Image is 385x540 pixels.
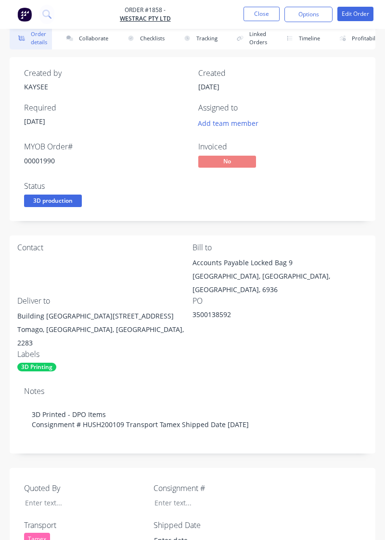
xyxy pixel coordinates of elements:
div: Building [GEOGRAPHIC_DATA][STREET_ADDRESS]Tomago, [GEOGRAPHIC_DATA], [GEOGRAPHIC_DATA], 2283 [17,309,192,350]
label: Transport [24,519,144,531]
div: 3D Printing [17,363,56,371]
img: Factory [17,7,32,22]
div: PO [192,296,368,306]
label: Quoted By [24,482,144,494]
div: Invoiced [198,142,361,151]
div: KAYSEE [24,82,187,92]
span: [DATE] [198,82,219,91]
button: Collaborate [58,27,113,49]
button: Timeline [278,27,325,49]
div: Labels [17,350,192,359]
div: Bill to [192,243,368,252]
button: Add team member [198,116,264,129]
button: Checklists [119,27,169,49]
button: Tracking [175,27,222,49]
button: Options [284,7,333,22]
span: [DATE] [24,117,45,126]
label: Shipped Date [154,519,274,531]
button: 3D production [24,195,82,209]
div: Created [198,69,361,78]
div: 00001990 [24,156,187,166]
div: Created by [24,69,187,78]
div: Deliver to [17,296,192,306]
div: Accounts Payable Locked Bag 9 [192,256,368,270]
div: MYOB Order # [24,142,187,151]
label: Consignment # [154,482,274,494]
button: Add team member [193,116,264,129]
span: Order #1858 - [120,6,171,14]
span: 3D production [24,195,82,207]
button: Edit Order [337,7,373,21]
div: Required [24,103,187,112]
span: No [198,156,256,168]
button: Linked Orders [228,27,272,49]
a: WesTrac Pty Ltd [120,14,171,23]
div: Status [24,182,187,191]
button: Order details [10,27,52,49]
div: 3500138592 [192,309,313,323]
div: Contact [17,243,192,252]
div: Assigned to [198,103,361,112]
button: Close [244,7,280,21]
div: Notes [24,387,361,396]
div: Building [GEOGRAPHIC_DATA][STREET_ADDRESS] [17,309,192,323]
div: [GEOGRAPHIC_DATA], [GEOGRAPHIC_DATA], [GEOGRAPHIC_DATA], 6936 [192,270,368,296]
div: Tomago, [GEOGRAPHIC_DATA], [GEOGRAPHIC_DATA], 2283 [17,323,192,350]
div: Accounts Payable Locked Bag 9[GEOGRAPHIC_DATA], [GEOGRAPHIC_DATA], [GEOGRAPHIC_DATA], 6936 [192,256,368,296]
div: 3D Printed - DPO Items Consignment # HUSH200109 Transport Tamex Shipped Date [DATE] [24,400,361,439]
